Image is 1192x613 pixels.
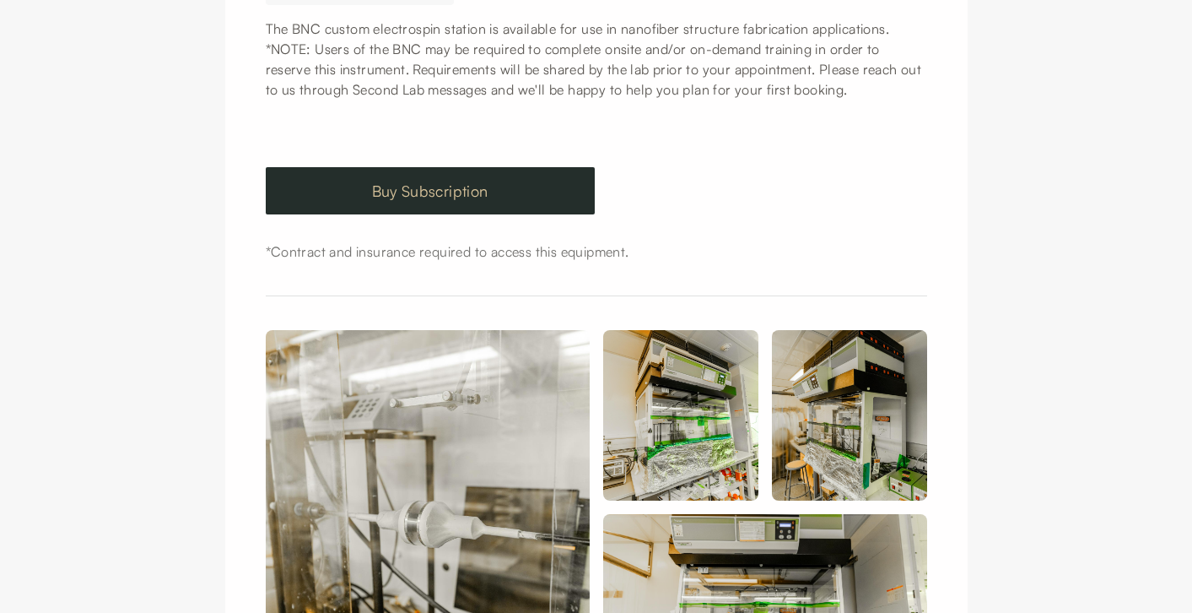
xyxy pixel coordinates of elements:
p: The BNC custom electrospin station is available for use in nanofiber structure fabrication applic... [266,19,927,39]
img: Custom Electrospin Station 1 [603,330,758,501]
div: *Contract and insurance required to access this equipment. [266,241,927,262]
p: *NOTE: Users of the BNC may be required to complete onsite and/or on-demand training in order to ... [266,39,927,100]
img: Custom Electrospin Station 1 [772,330,927,501]
a: Buy Subscription [266,167,595,214]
